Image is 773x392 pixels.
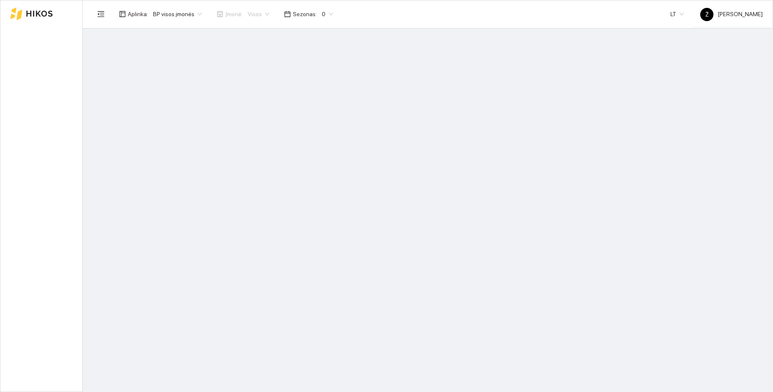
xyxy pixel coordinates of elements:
[128,10,148,19] span: Aplinka :
[217,11,223,17] span: shop
[119,11,126,17] span: layout
[293,10,317,19] span: Sezonas :
[93,6,109,22] button: menu-fold
[97,10,105,18] span: menu-fold
[700,11,763,17] span: [PERSON_NAME]
[705,8,709,21] span: Ž
[670,8,684,20] span: LT
[322,8,333,20] span: 0
[248,8,269,20] span: Visos
[225,10,243,19] span: Įmonė :
[153,8,202,20] span: BP visos įmonės
[284,11,291,17] span: calendar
